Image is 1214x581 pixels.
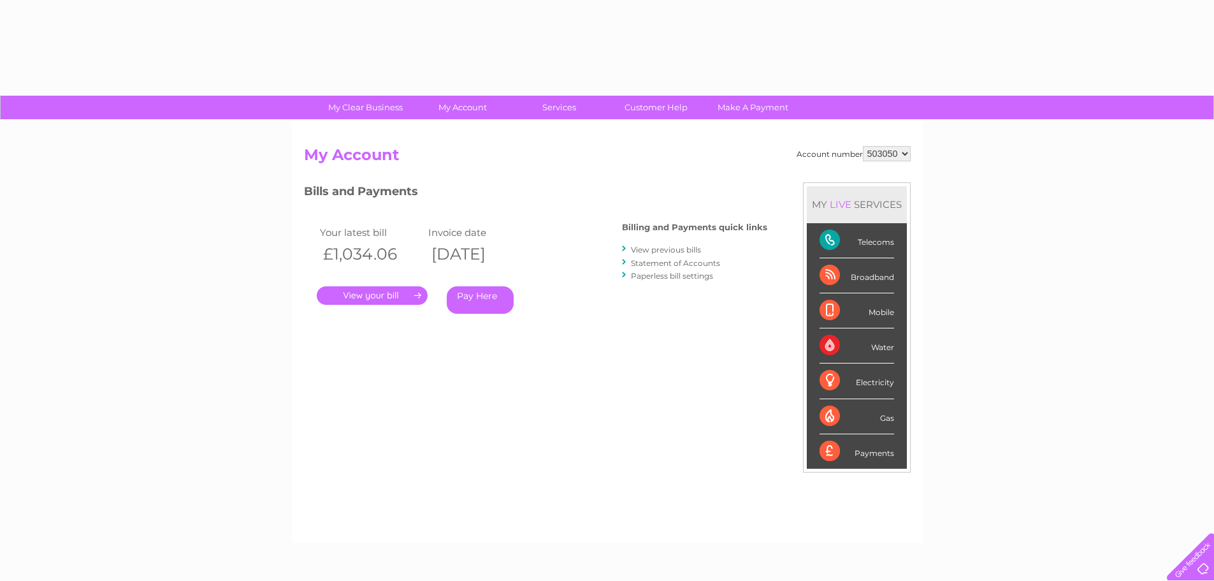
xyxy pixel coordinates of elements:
div: LIVE [827,198,854,210]
a: Pay Here [447,286,514,314]
div: Payments [820,434,894,469]
h4: Billing and Payments quick links [622,223,767,232]
a: My Clear Business [313,96,418,119]
div: Broadband [820,258,894,293]
th: £1,034.06 [317,241,425,267]
a: Paperless bill settings [631,271,713,281]
a: Customer Help [603,96,709,119]
h2: My Account [304,146,911,170]
h3: Bills and Payments [304,182,767,205]
a: View previous bills [631,245,701,254]
div: Mobile [820,293,894,328]
a: Statement of Accounts [631,258,720,268]
th: [DATE] [425,241,533,267]
div: Electricity [820,364,894,399]
a: Make A Payment [700,96,806,119]
div: Telecoms [820,223,894,258]
div: Gas [820,399,894,434]
a: Services [507,96,612,119]
a: My Account [410,96,515,119]
td: Invoice date [425,224,533,241]
div: MY SERVICES [807,186,907,223]
div: Account number [797,146,911,161]
a: . [317,286,428,305]
td: Your latest bill [317,224,425,241]
div: Water [820,328,894,364]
